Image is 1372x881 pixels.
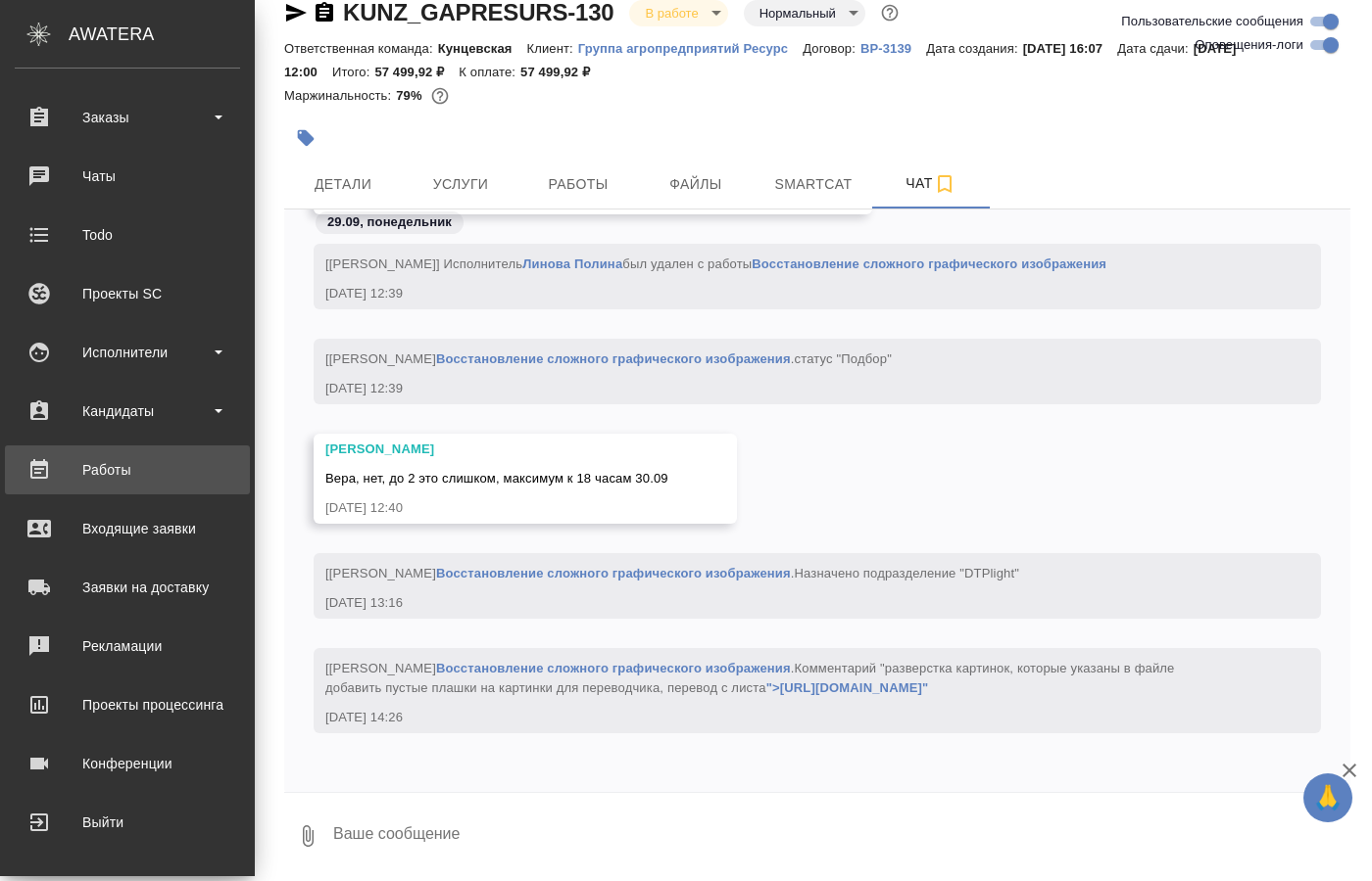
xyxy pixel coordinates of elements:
div: Работы [15,455,240,485]
span: статус "Подбор" [795,351,892,366]
p: Маржинальность: [284,88,396,103]
p: 29.09, понедельник [327,212,452,232]
div: Заказы [15,103,240,132]
span: Чат [884,171,978,196]
div: Чаты [15,162,240,191]
div: Кандидаты [15,396,240,426]
div: [DATE] 12:39 [325,379,1252,398]
a: Группа агропредприятий Ресурс [578,39,803,56]
div: [DATE] 13:16 [325,593,1252,613]
div: AWATERA [69,15,255,54]
div: Заявки на доставку [15,573,240,602]
span: Пользовательские сообщения [1121,12,1303,31]
a: Чаты [5,152,250,201]
span: Вера, нет, до 2 это слишком, максимум к 18 часам 30.09 [325,471,668,486]
button: 10179.80 RUB; [427,83,453,109]
a: Конференции [5,739,250,788]
a: ">[URL][DOMAIN_NAME]" [766,680,929,695]
a: Выйти [5,798,250,847]
p: Группа агропредприятий Ресурс [578,41,803,56]
a: Проекты SC [5,269,250,318]
button: В работе [639,5,704,22]
button: Добавить тэг [284,116,327,160]
a: Заявки на доставку [5,563,250,612]
p: Итого: [332,65,374,79]
p: К оплате: [459,65,520,79]
p: ВР-3139 [860,41,926,56]
span: Детали [296,172,390,197]
span: [[PERSON_NAME] . [325,351,892,366]
div: [PERSON_NAME] [325,440,668,459]
a: Восстановление сложного графического изображения [436,351,791,366]
a: Рекламации [5,622,250,671]
div: Входящие заявки [15,514,240,543]
a: Работы [5,445,250,494]
p: Ответственная команда: [284,41,438,56]
span: [[PERSON_NAME]] Исполнитель был удален с работы [325,256,1106,271]
button: Скопировать ссылку для ЯМессенджера [284,1,308,24]
a: Входящие заявки [5,504,250,553]
a: Проекты процессинга [5,680,250,729]
div: [DATE] 12:39 [325,284,1252,303]
span: Назначено подразделение "DTPlight" [795,566,1020,580]
a: Восстановление сложного графического изображения [436,566,791,580]
button: Скопировать ссылку [313,1,336,24]
p: Кунцевская [438,41,527,56]
span: Оповещения-логи [1195,35,1303,55]
svg: Подписаться [933,172,956,196]
span: [[PERSON_NAME] . [325,661,1175,695]
p: Клиент: [527,41,578,56]
p: 57 499,92 ₽ [374,65,459,79]
p: Договор: [803,41,860,56]
button: 🙏 [1303,773,1352,822]
div: Конференции [15,749,240,778]
a: Линова Полина [522,256,622,271]
a: Todo [5,210,250,259]
div: Проекты SC [15,279,240,308]
p: 79% [396,88,426,103]
p: 57 499,92 ₽ [520,65,605,79]
div: Исполнители [15,338,240,367]
div: [DATE] 12:40 [325,498,668,518]
span: 🙏 [1311,777,1345,818]
a: Восстановление сложного графического изображения [436,661,791,675]
a: Восстановление сложного графического изображения [752,256,1106,271]
div: Проекты процессинга [15,690,240,719]
span: Smartcat [766,172,860,197]
div: Выйти [15,808,240,837]
div: [DATE] 14:26 [325,708,1252,727]
button: Нормальный [754,5,842,22]
p: [DATE] 16:07 [1023,41,1118,56]
span: [[PERSON_NAME] . [325,566,1019,580]
span: Работы [531,172,625,197]
a: ВР-3139 [860,39,926,56]
span: Файлы [649,172,743,197]
div: Рекламации [15,631,240,661]
div: Todo [15,220,240,250]
span: Услуги [414,172,508,197]
p: Дата создания: [926,41,1022,56]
